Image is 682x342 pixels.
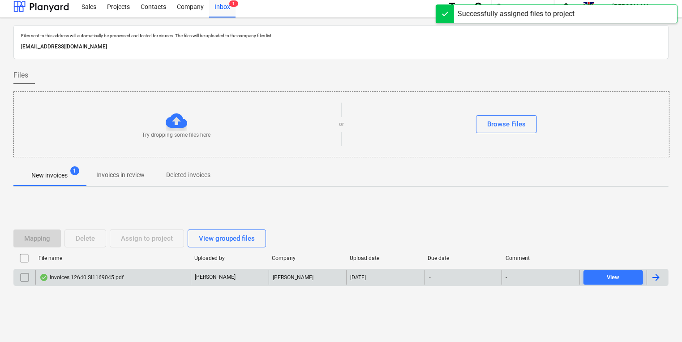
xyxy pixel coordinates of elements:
[428,255,498,261] div: Due date
[229,0,238,7] span: 1
[339,121,344,128] p: or
[195,273,236,281] p: [PERSON_NAME]
[607,273,620,283] div: View
[21,42,661,52] p: [EMAIL_ADDRESS][DOMAIN_NAME]
[269,270,347,285] div: [PERSON_NAME]
[272,255,343,261] div: Company
[506,255,576,261] div: Comment
[13,91,669,157] div: Try dropping some files hereorBrowse Files
[458,9,575,19] div: Successfully assigned files to project
[142,131,211,139] p: Try dropping some files here
[21,33,661,39] p: Files sent to this address will automatically be processed and tested for viruses. The files will...
[39,274,124,281] div: Invoices 12640 SI1169045.pdf
[199,233,255,244] div: View grouped files
[487,118,526,130] div: Browse Files
[13,70,28,81] span: Files
[428,273,432,281] span: -
[476,115,537,133] button: Browse Files
[31,171,68,180] p: New invoices
[96,170,145,180] p: Invoices in review
[350,255,420,261] div: Upload date
[637,299,682,342] iframe: Chat Widget
[194,255,265,261] div: Uploaded by
[70,166,79,175] span: 1
[39,274,48,281] div: OCR finished
[188,229,266,247] button: View grouped files
[166,170,210,180] p: Deleted invoices
[350,274,366,281] div: [DATE]
[39,255,187,261] div: File name
[506,274,507,281] div: -
[583,270,643,285] button: View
